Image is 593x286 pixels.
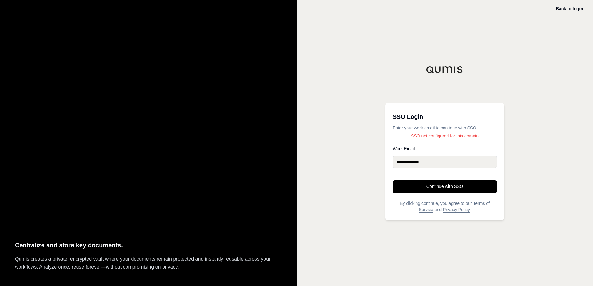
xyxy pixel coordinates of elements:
a: Privacy Policy [443,207,470,212]
p: Qumis creates a private, encrypted vault where your documents remain protected and instantly reus... [15,255,282,271]
h3: SSO Login [393,110,497,123]
p: By clicking continue, you agree to our and . [393,200,497,213]
a: Back to login [556,6,583,11]
button: Continue with SSO [393,180,497,193]
p: SSO not configured for this domain [393,133,497,139]
p: Centralize and store key documents. [15,240,282,250]
img: Qumis [426,66,463,73]
p: Enter your work email to continue with SSO [393,125,497,131]
label: Work Email [393,146,497,151]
